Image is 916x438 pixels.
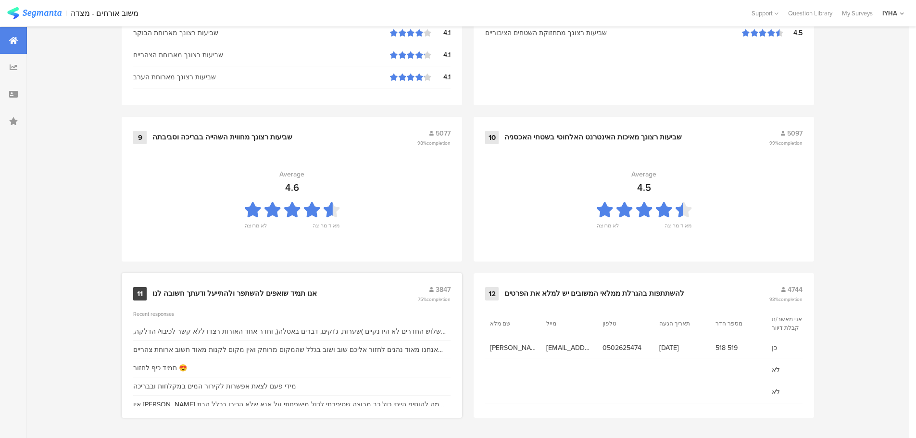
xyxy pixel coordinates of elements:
div: אין [PERSON_NAME] מה להוסיף הייתי כול כך מרוצה שסיפרתי לכול מישפחתי על אנא שלא הכירו בכלל הבת שלי... [133,400,451,410]
div: מידי פעם לצאת אפשרות לקירור המים במקלחות ובבריכה [133,381,296,391]
div: | [65,8,67,19]
span: 518 519 [715,343,762,353]
div: 4.1 [431,72,451,82]
span: 0502625474 [602,343,649,353]
a: My Surveys [837,9,878,18]
div: אנחנו מאוד נהנים לחזור אליכם שוב ושוב בגלל שהמקום מרוחק ואין מקום לקנות מאוד חשוב ארוחת צהריים בש... [133,345,451,355]
section: תאריך הגעה [659,319,703,328]
div: IYHA [882,9,897,18]
span: 5097 [787,128,803,138]
span: 3847 [436,285,451,295]
div: Average [279,169,304,179]
div: Average [631,169,656,179]
div: Support [752,6,778,21]
div: שלוש החדרים לא היו נקיים )שערות, ג'וקים, דברים באסלה(, וחדר אחד האורות רצדו ללא קשר לכיבוי/ הדלקה... [133,326,451,337]
span: 93% [769,296,803,303]
span: 5077 [436,128,451,138]
div: שביעות רצונך מחווית השהייה בבריכה וסביבתה [152,133,292,142]
span: [EMAIL_ADDRESS][DOMAIN_NAME] [546,343,593,353]
section: מייל [546,319,590,328]
div: שביעות רצונך מארוחת הבוקר [133,28,390,38]
span: כן [772,343,818,353]
div: שביעות רצונך מאיכות האינטרנט האלחוטי בשטחי האכסניה [504,133,682,142]
span: לא [772,365,818,375]
section: מספר חדר [715,319,759,328]
div: משוב אורחים - מצדה [71,9,138,18]
span: 99% [769,139,803,147]
span: [DATE] [659,343,706,353]
img: segmanta logo [7,7,62,19]
div: 4.5 [637,180,651,195]
div: מאוד מרוצה [665,222,691,235]
span: [PERSON_NAME] [490,343,537,353]
span: 4744 [788,285,803,295]
div: 4.5 [783,28,803,38]
span: completion [778,139,803,147]
div: שביעות רצונך מתחזוקת השטחים הציבוריים [485,28,742,38]
span: completion [427,296,451,303]
div: אנו תמיד שואפים להשתפר ולהתייעל ודעתך חשובה לנו [152,289,317,299]
div: 4.1 [431,50,451,60]
span: 75% [418,296,451,303]
div: 11 [133,287,147,300]
div: 4.1 [431,28,451,38]
section: טלפון [602,319,646,328]
section: שם מלא [490,319,533,328]
div: Recent responses [133,310,451,318]
div: לא מרוצה [597,222,619,235]
span: completion [427,139,451,147]
div: 9 [133,131,147,144]
span: לא [772,387,818,397]
div: 12 [485,287,499,300]
span: completion [778,296,803,303]
span: 98% [417,139,451,147]
div: שביעות רצונך מארוחת הערב [133,72,390,82]
div: תמיד כיף לחזור 😍 [133,363,187,373]
section: אני מאשר/ת קבלת דיוור [772,315,815,332]
a: Question Library [783,9,837,18]
div: לא מרוצה [245,222,267,235]
div: 4.6 [285,180,299,195]
div: מאוד מרוצה [313,222,339,235]
div: 10 [485,131,499,144]
div: להשתתפות בהגרלת ממלאי המשובים יש למלא את הפרטים [504,289,684,299]
div: שביעות רצונך מארוחת הצהריים [133,50,390,60]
